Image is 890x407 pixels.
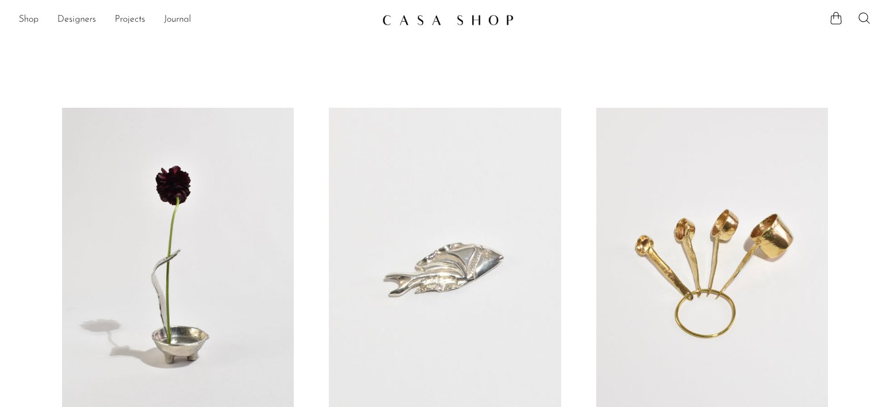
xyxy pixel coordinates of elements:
a: Journal [164,12,191,28]
nav: Desktop navigation [19,10,373,30]
ul: NEW HEADER MENU [19,10,373,30]
a: Shop [19,12,39,28]
a: Projects [115,12,145,28]
a: Designers [57,12,96,28]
